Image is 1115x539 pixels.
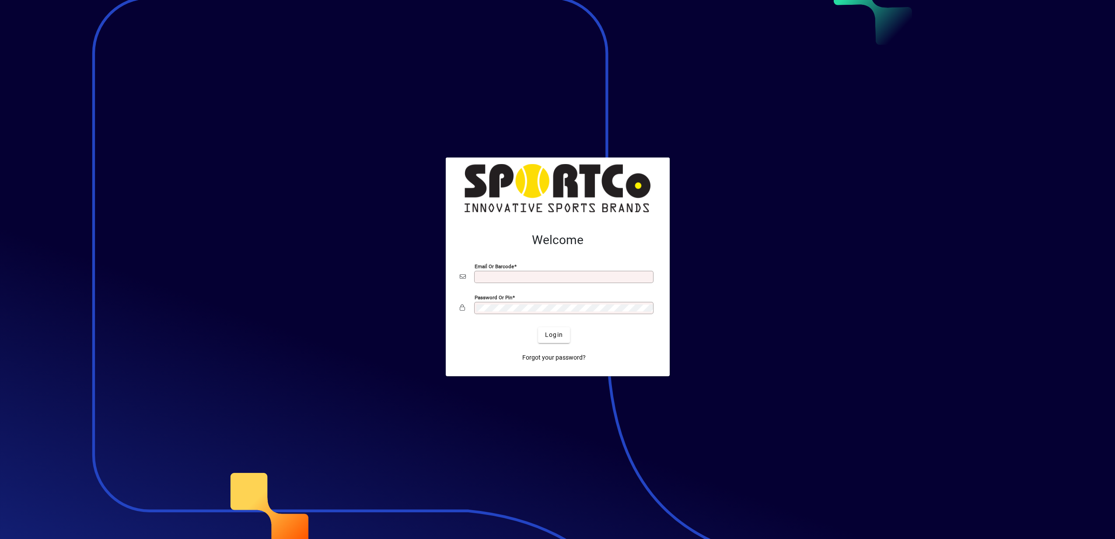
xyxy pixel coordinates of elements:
[460,233,656,248] h2: Welcome
[475,294,512,300] mat-label: Password or Pin
[519,350,589,366] a: Forgot your password?
[475,263,514,269] mat-label: Email or Barcode
[545,330,563,339] span: Login
[522,353,586,362] span: Forgot your password?
[538,327,570,343] button: Login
